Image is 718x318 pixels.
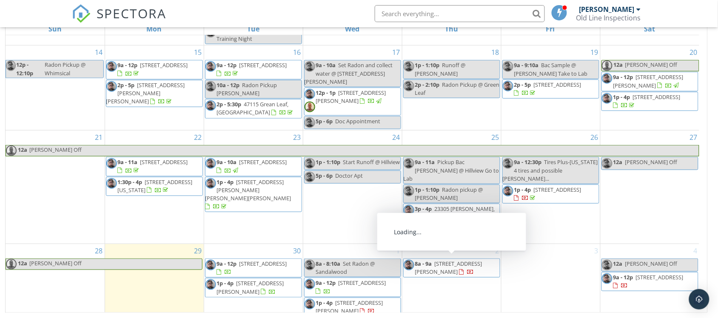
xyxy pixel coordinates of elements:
td: Go to September 18, 2025 [402,45,501,131]
span: [STREET_ADDRESS][PERSON_NAME][PERSON_NAME][PERSON_NAME] [205,178,291,202]
span: Set Radon @ Sandalwood [316,260,375,275]
a: 9a - 12p [STREET_ADDRESS] [205,258,302,278]
img: 17244432822621969656866735732956.jpg [602,73,613,84]
span: 47115 Grean Leaf, [GEOGRAPHIC_DATA] [217,100,289,116]
img: The Best Home Inspection Software - Spectora [72,4,91,23]
a: Go to September 24, 2025 [391,131,402,144]
span: 5p - 6p [316,117,333,125]
a: 9a - 12p [STREET_ADDRESS] [217,260,287,275]
a: Go to September 29, 2025 [193,244,204,258]
span: [PERSON_NAME] Off [625,61,678,68]
span: [STREET_ADDRESS] [534,81,581,88]
a: Go to September 15, 2025 [193,45,204,59]
span: 10a - 12p [217,81,240,89]
a: 12p - 1p [STREET_ADDRESS][PERSON_NAME] [304,88,401,116]
a: 1:30p - 4p [STREET_ADDRESS][US_STATE] [106,177,203,196]
a: 1p - 4p [STREET_ADDRESS] [601,92,699,111]
img: 17244432822621969656866735732956.jpg [205,100,216,111]
td: Go to September 24, 2025 [303,131,402,244]
span: 2p - 5p [118,81,135,89]
img: 17244432822621969656866735732956.jpg [404,81,414,91]
a: Go to September 26, 2025 [589,131,600,144]
td: Go to October 4, 2025 [600,244,699,318]
td: Go to September 16, 2025 [204,45,303,131]
td: Go to October 1, 2025 [303,244,402,318]
a: 1p - 4p [STREET_ADDRESS] [613,93,681,109]
span: Set Radon and collect water @ [STREET_ADDRESS][PERSON_NAME] [305,61,393,85]
a: 2p - 5p [STREET_ADDRESS] [502,79,599,99]
a: 1p - 4p [STREET_ADDRESS] [514,186,581,202]
a: Go to September 17, 2025 [391,45,402,59]
span: 1p - 4p [613,93,630,101]
a: Go to September 30, 2025 [292,244,303,258]
a: 9a - 12p [STREET_ADDRESS] [613,273,684,289]
span: 9a - 12p [613,73,633,81]
span: 1p - 1:10p [316,158,341,166]
a: 8a - 9a [STREET_ADDRESS][PERSON_NAME] [403,258,500,278]
img: 17244432822621969656866735732956.jpg [404,205,414,216]
span: Doctor Apt [336,172,363,179]
a: Sunday [47,23,63,35]
td: Go to September 22, 2025 [105,131,204,244]
td: Go to October 3, 2025 [501,244,600,318]
span: 12a [613,158,623,166]
div: Open Intercom Messenger [689,289,709,309]
a: Friday [544,23,557,35]
span: [STREET_ADDRESS] [339,279,386,287]
span: [STREET_ADDRESS] [239,158,287,166]
td: Go to September 20, 2025 [600,45,699,131]
td: Go to September 26, 2025 [501,131,600,244]
span: 9a - 12p [217,61,237,69]
img: 17244432822621969656866735732956.jpg [503,186,513,196]
span: 12a [17,259,28,270]
a: Wednesday [344,23,362,35]
span: 1p - 1:10p [415,186,440,193]
span: 9a - 12p [118,61,138,69]
a: Saturday [643,23,657,35]
img: 17244432822621969656866735732956.jpg [602,273,613,284]
span: 9a - 9:10a [514,61,539,69]
td: Go to September 14, 2025 [6,45,105,131]
span: 9a - 10a [316,61,336,69]
span: 1p - 4p [217,178,234,186]
img: 17244432822621969656866735732956.jpg [205,81,216,92]
span: 12a [17,145,28,156]
img: 17244432822621969656866735732956.jpg [106,158,117,169]
a: Tuesday [245,23,261,35]
span: [PERSON_NAME] Off [29,146,82,153]
a: 9a - 12p [STREET_ADDRESS] [316,279,386,295]
img: 17244432822621969656866735732956.jpg [404,158,414,169]
a: Go to September 14, 2025 [94,45,105,59]
a: Go to September 23, 2025 [292,131,303,144]
a: Go to September 28, 2025 [94,244,105,258]
td: Go to September 29, 2025 [105,244,204,318]
a: 1p - 4p [STREET_ADDRESS][PERSON_NAME][PERSON_NAME][PERSON_NAME] [205,177,302,213]
span: 2p - 5:30p [217,100,242,108]
a: 9a - 12p [STREET_ADDRESS] [205,60,302,79]
a: Thursday [443,23,460,35]
img: 17244432822621969656866735732956.jpg [205,61,216,72]
img: 17244432822621969656866735732956.jpg [602,260,613,270]
span: [STREET_ADDRESS] [239,61,287,69]
img: 17244432822621969656866735732956.jpg [404,186,414,196]
img: 17244432822621969656866735732956.jpg [205,178,216,189]
span: 9a - 12:30p [514,158,542,166]
span: Doc Appointment [336,117,381,125]
td: Go to September 17, 2025 [303,45,402,131]
span: [STREET_ADDRESS] [140,61,188,69]
span: [STREET_ADDRESS] [636,273,684,281]
img: 17244432822621969656866735732956.jpg [503,61,513,72]
span: 9a - 12p [613,273,633,281]
img: 17244432822621969656866735732956.jpg [602,158,613,169]
a: 1p - 4p [STREET_ADDRESS][PERSON_NAME] [205,278,302,297]
a: 9a - 11a [STREET_ADDRESS] [106,157,203,176]
span: 12p - 1p [316,89,336,97]
img: 17244432822621969656866735732956.jpg [602,93,613,104]
a: Go to October 4, 2025 [692,244,699,258]
div: [PERSON_NAME] [579,5,634,14]
td: Go to September 25, 2025 [402,131,501,244]
a: 1p - 4p [STREET_ADDRESS][PERSON_NAME] [304,298,401,317]
span: 1p - 4p [217,279,234,287]
img: 17244432822621969656866735732956.jpg [503,158,513,169]
span: 23305 [PERSON_NAME], [US_STATE] 20619 [415,205,495,221]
